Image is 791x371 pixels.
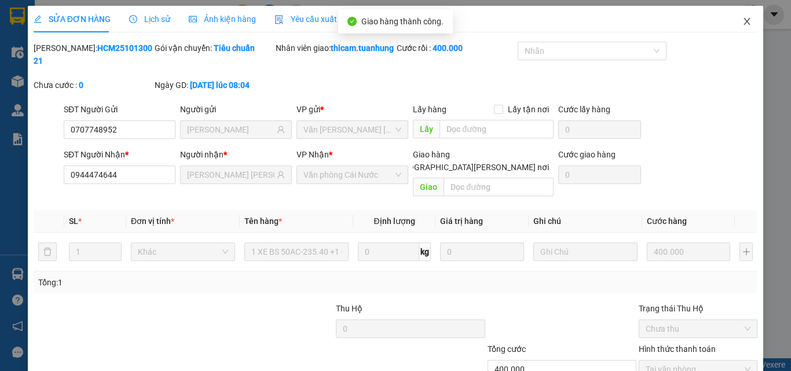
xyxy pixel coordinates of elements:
[189,14,256,24] span: Ảnh kiện hàng
[444,178,554,196] input: Dọc đường
[67,42,76,52] span: phone
[336,304,362,313] span: Thu Hộ
[129,15,137,23] span: clock-circle
[558,120,641,139] input: Cước lấy hàng
[373,216,415,226] span: Định lượng
[180,148,292,161] div: Người nhận
[155,42,273,54] div: Gói vận chuyển:
[646,320,750,337] span: Chưa thu
[303,166,401,183] span: Văn phòng Cái Nước
[277,126,285,134] span: user
[190,80,250,90] b: [DATE] lúc 08:04
[413,105,446,114] span: Lấy hàng
[244,243,349,261] input: VD: Bàn, Ghế
[5,72,194,91] b: GỬI : Văn phòng Cái Nước
[413,120,440,138] span: Lấy
[64,103,175,116] div: SĐT Người Gửi
[647,243,730,261] input: 0
[34,14,111,24] span: SỬA ĐƠN HÀNG
[79,80,83,90] b: 0
[296,150,329,159] span: VP Nhận
[503,103,554,116] span: Lấy tận nơi
[303,121,401,138] span: Văn phòng Hồ Chí Minh
[331,43,394,53] b: thicam.tuanhung
[529,210,642,233] th: Ghi chú
[347,17,357,26] span: check-circle
[187,123,274,136] input: Tên người gửi
[488,344,526,354] span: Tổng cước
[413,150,450,159] span: Giao hàng
[187,168,274,181] input: Tên người nhận
[274,15,284,24] img: icon
[214,43,255,53] b: Tiêu chuẩn
[639,302,757,315] div: Trạng thái Thu Hộ
[419,243,431,261] span: kg
[433,43,463,53] b: 400.000
[742,17,752,26] span: close
[155,79,273,91] div: Ngày GD:
[5,25,221,40] li: 85 [PERSON_NAME]
[558,166,641,184] input: Cước giao hàng
[129,14,170,24] span: Lịch sử
[67,28,76,37] span: environment
[558,105,610,114] label: Cước lấy hàng
[34,15,42,23] span: edit
[138,243,228,260] span: Khác
[276,42,394,54] div: Nhân viên giao:
[397,42,515,54] div: Cước rồi :
[440,243,523,261] input: 0
[38,276,306,289] div: Tổng: 1
[189,15,197,23] span: picture
[38,243,57,261] button: delete
[731,6,763,38] button: Close
[244,216,282,226] span: Tên hàng
[440,120,554,138] input: Dọc đường
[5,40,221,54] li: 02839.63.63.63
[558,150,616,159] label: Cước giao hàng
[34,42,152,67] div: [PERSON_NAME]:
[67,8,164,22] b: [PERSON_NAME]
[131,216,174,226] span: Đơn vị tính
[34,79,152,91] div: Chưa cước :
[413,178,444,196] span: Giao
[647,216,687,226] span: Cước hàng
[274,14,397,24] span: Yêu cầu xuất hóa đơn điện tử
[391,161,554,174] span: [GEOGRAPHIC_DATA][PERSON_NAME] nơi
[277,171,285,179] span: user
[64,148,175,161] div: SĐT Người Nhận
[69,216,78,226] span: SL
[533,243,638,261] input: Ghi Chú
[739,243,753,261] button: plus
[440,216,483,226] span: Giá trị hàng
[639,344,716,354] label: Hình thức thanh toán
[180,103,292,116] div: Người gửi
[361,17,444,26] span: Giao hàng thành công.
[296,103,408,116] div: VP gửi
